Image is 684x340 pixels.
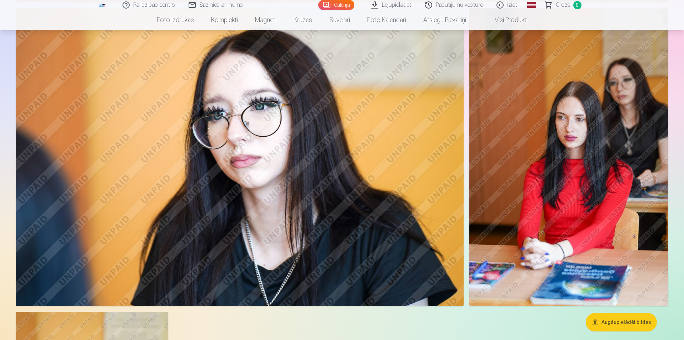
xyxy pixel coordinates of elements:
a: Visi produkti [475,10,536,30]
a: Foto izdrukas [148,10,203,30]
span: 0 [573,1,581,9]
a: Krūzes [285,10,321,30]
a: Suvenīri [321,10,359,30]
span: Grozs [556,1,570,9]
a: Atslēgu piekariņi [415,10,475,30]
button: Augšupielādēt bildes [586,313,657,331]
img: /fa1 [99,3,106,7]
a: Foto kalendāri [359,10,415,30]
a: Magnēti [246,10,285,30]
a: Komplekti [203,10,246,30]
